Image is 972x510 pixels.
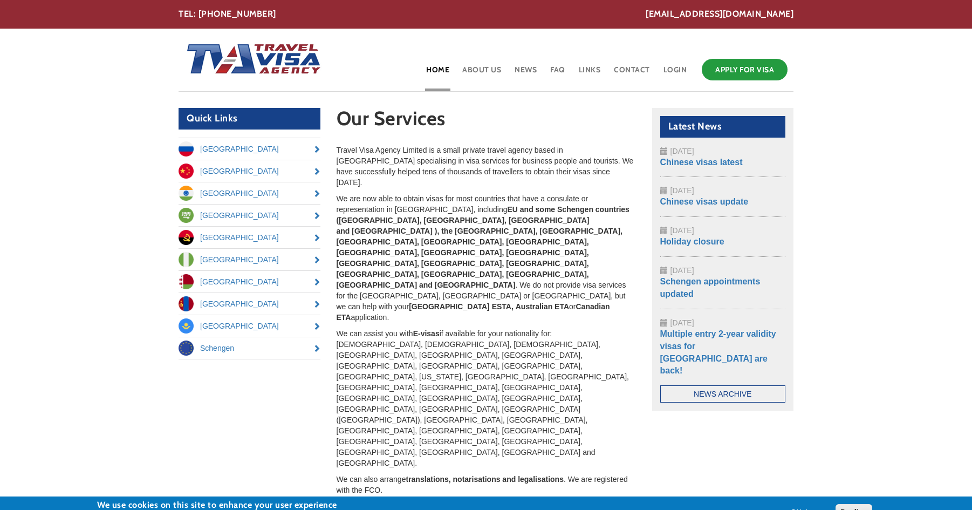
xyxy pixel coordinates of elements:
strong: Australian ETA [516,302,569,311]
a: Links [578,56,602,91]
span: [DATE] [670,147,694,155]
a: Schengen appointments updated [660,277,761,298]
strong: E-visas [413,329,440,338]
a: Apply for Visa [702,59,788,80]
p: Travel Visa Agency Limited is a small private travel agency based in [GEOGRAPHIC_DATA] specialisi... [337,145,636,188]
a: News [514,56,538,91]
p: We can also arrange . We are registered with the FCO. [337,474,636,495]
a: [GEOGRAPHIC_DATA] [179,182,320,204]
a: [GEOGRAPHIC_DATA] [179,205,320,226]
h1: Our Services [337,108,636,134]
a: FAQ [549,56,566,91]
p: We can assist you with if available for your nationality for: [DEMOGRAPHIC_DATA], [DEMOGRAPHIC_DA... [337,328,636,468]
strong: ESTA, [492,302,514,311]
a: [GEOGRAPHIC_DATA] [179,315,320,337]
div: TEL: [PHONE_NUMBER] [179,8,793,21]
strong: EU and some Schengen countries ([GEOGRAPHIC_DATA], [GEOGRAPHIC_DATA], [GEOGRAPHIC_DATA] and [GEOG... [337,205,629,289]
a: Chinese visas update [660,197,749,206]
a: News Archive [660,385,786,403]
span: [DATE] [670,266,694,275]
a: [GEOGRAPHIC_DATA] [179,160,320,182]
strong: [GEOGRAPHIC_DATA] [409,302,490,311]
span: [DATE] [670,186,694,195]
a: [GEOGRAPHIC_DATA] [179,249,320,270]
a: Home [425,56,450,91]
p: We are now able to obtain visas for most countries that have a consulate or representation in [GE... [337,193,636,323]
strong: translations, notarisations and legalisations [406,475,564,484]
a: Schengen [179,337,320,359]
a: [GEOGRAPHIC_DATA] [179,293,320,315]
h2: Latest News [660,116,786,138]
a: [EMAIL_ADDRESS][DOMAIN_NAME] [646,8,793,21]
a: [GEOGRAPHIC_DATA] [179,227,320,248]
a: Chinese visas latest [660,158,743,167]
span: [DATE] [670,318,694,327]
a: Multiple entry 2-year validity visas for [GEOGRAPHIC_DATA] are back! [660,329,776,376]
a: Login [662,56,688,91]
a: About Us [461,56,502,91]
span: [DATE] [670,226,694,235]
img: Home [179,33,322,87]
a: Contact [613,56,651,91]
a: Holiday closure [660,237,724,246]
a: [GEOGRAPHIC_DATA] [179,138,320,160]
a: [GEOGRAPHIC_DATA] [179,271,320,293]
